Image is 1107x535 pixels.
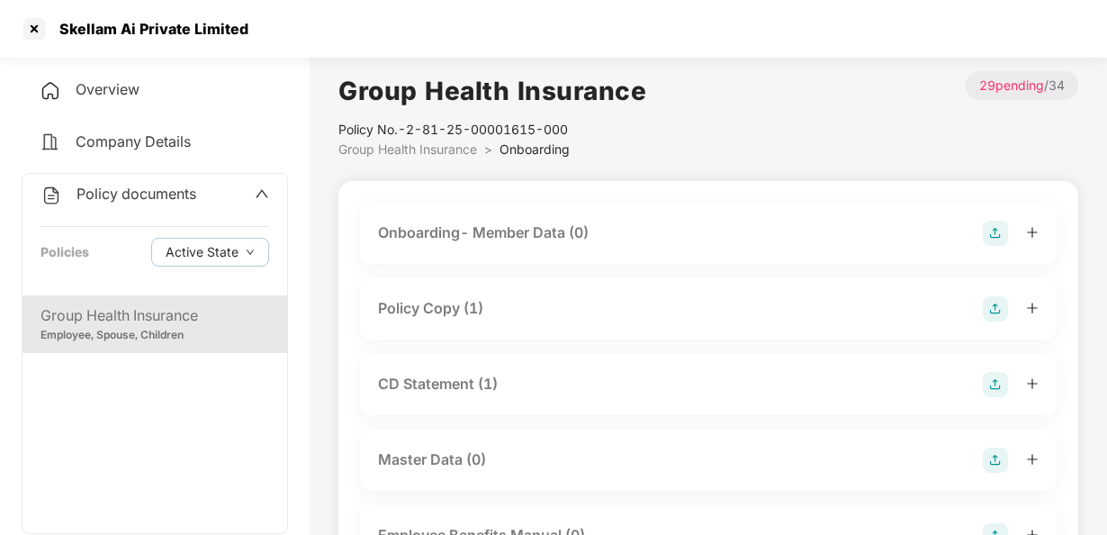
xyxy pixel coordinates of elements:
span: Group Health Insurance [338,141,477,157]
div: Skellam Ai Private Limited [49,20,248,38]
span: down [246,248,255,258]
span: plus [1026,453,1039,466]
img: svg+xml;base64,PHN2ZyB4bWxucz0iaHR0cDovL3d3dy53My5vcmcvMjAwMC9zdmciIHdpZHRoPSIyOCIgaGVpZ2h0PSIyOC... [983,296,1008,322]
div: Group Health Insurance [40,304,269,327]
div: Policy Copy (1) [378,297,483,320]
div: Employee, Spouse, Children [40,327,269,344]
span: 29 pending [979,77,1044,93]
span: Company Details [76,132,191,150]
img: svg+xml;base64,PHN2ZyB4bWxucz0iaHR0cDovL3d3dy53My5vcmcvMjAwMC9zdmciIHdpZHRoPSIyOCIgaGVpZ2h0PSIyOC... [983,448,1008,473]
button: Active Statedown [151,238,269,267]
span: Overview [76,80,139,98]
img: svg+xml;base64,PHN2ZyB4bWxucz0iaHR0cDovL3d3dy53My5vcmcvMjAwMC9zdmciIHdpZHRoPSIyNCIgaGVpZ2h0PSIyNC... [40,185,62,206]
span: plus [1026,377,1039,390]
span: up [255,186,269,201]
span: plus [1026,226,1039,239]
span: plus [1026,302,1039,314]
img: svg+xml;base64,PHN2ZyB4bWxucz0iaHR0cDovL3d3dy53My5vcmcvMjAwMC9zdmciIHdpZHRoPSIyOCIgaGVpZ2h0PSIyOC... [983,221,1008,246]
span: Active State [166,242,238,262]
div: CD Statement (1) [378,373,498,395]
div: Onboarding- Member Data (0) [378,222,589,244]
img: svg+xml;base64,PHN2ZyB4bWxucz0iaHR0cDovL3d3dy53My5vcmcvMjAwMC9zdmciIHdpZHRoPSIyOCIgaGVpZ2h0PSIyOC... [983,372,1008,397]
div: Policy No.- 2-81-25-00001615-000 [338,120,646,140]
span: > [484,141,492,157]
h1: Group Health Insurance [338,71,646,111]
img: svg+xml;base64,PHN2ZyB4bWxucz0iaHR0cDovL3d3dy53My5vcmcvMjAwMC9zdmciIHdpZHRoPSIyNCIgaGVpZ2h0PSIyNC... [40,80,61,102]
div: Policies [40,242,89,262]
span: Onboarding [499,141,570,157]
span: Policy documents [76,185,196,203]
div: Master Data (0) [378,449,486,471]
p: / 34 [966,71,1078,100]
img: svg+xml;base64,PHN2ZyB4bWxucz0iaHR0cDovL3d3dy53My5vcmcvMjAwMC9zdmciIHdpZHRoPSIyNCIgaGVpZ2h0PSIyNC... [40,131,61,153]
